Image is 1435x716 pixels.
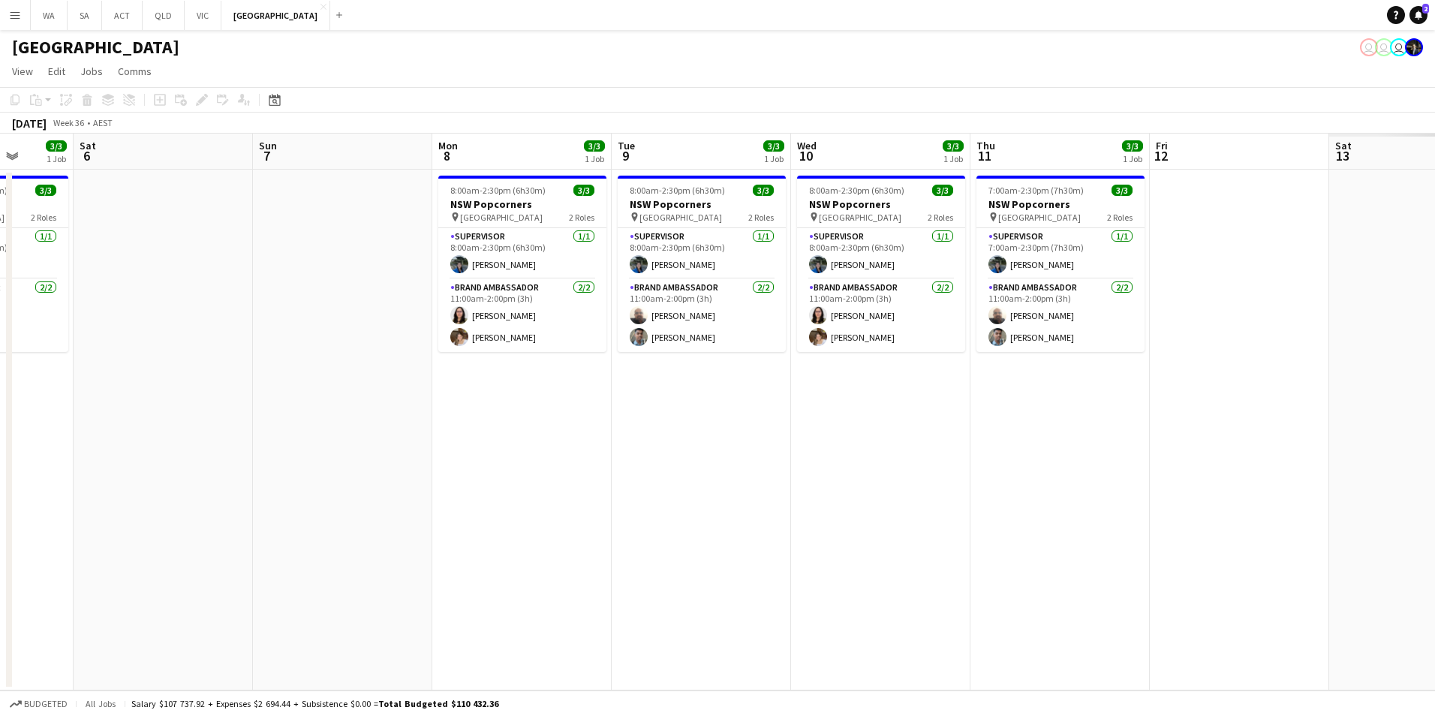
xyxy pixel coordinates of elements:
span: Total Budgeted $110 432.36 [378,698,498,709]
button: SA [68,1,102,30]
span: 2 [1422,4,1429,14]
span: Edit [48,65,65,78]
h1: [GEOGRAPHIC_DATA] [12,36,179,59]
app-user-avatar: Declan Murray [1375,38,1393,56]
div: [DATE] [12,116,47,131]
button: ACT [102,1,143,30]
div: AEST [93,117,113,128]
button: Budgeted [8,696,70,712]
div: Salary $107 737.92 + Expenses $2 694.44 + Subsistence $0.00 = [131,698,498,709]
span: Week 36 [50,117,87,128]
button: [GEOGRAPHIC_DATA] [221,1,330,30]
a: Edit [42,62,71,81]
a: Jobs [74,62,109,81]
button: QLD [143,1,185,30]
span: Jobs [80,65,103,78]
a: 2 [1409,6,1427,24]
span: All jobs [83,698,119,709]
span: Comms [118,65,152,78]
button: WA [31,1,68,30]
a: View [6,62,39,81]
span: View [12,65,33,78]
span: Budgeted [24,699,68,709]
app-user-avatar: Declan Murray [1360,38,1378,56]
a: Comms [112,62,158,81]
app-user-avatar: Declan Murray [1390,38,1408,56]
app-user-avatar: Mauricio Torres Barquet [1405,38,1423,56]
button: VIC [185,1,221,30]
